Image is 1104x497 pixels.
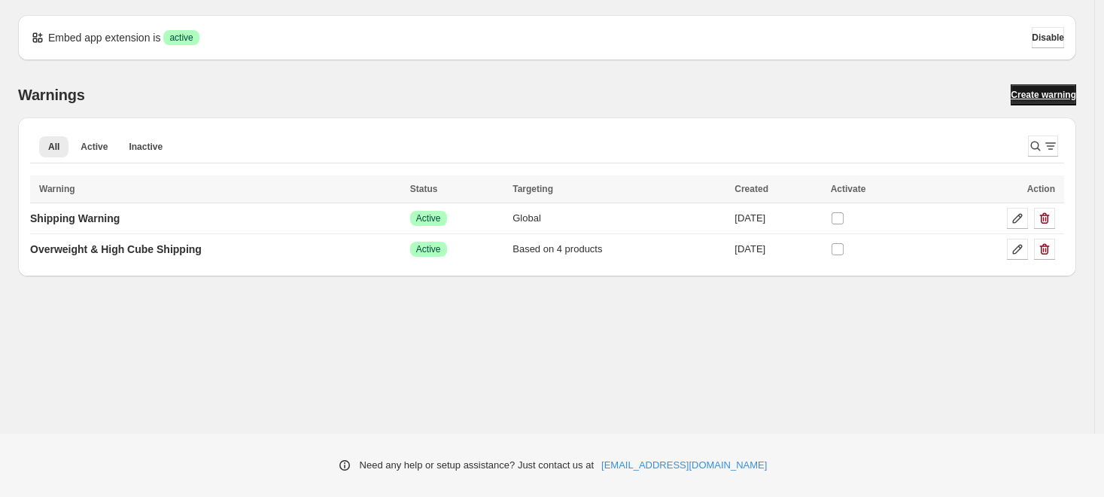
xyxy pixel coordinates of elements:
span: Action [1027,184,1055,194]
div: [DATE] [734,242,821,257]
div: Based on 4 products [512,242,725,257]
span: Targeting [512,184,553,194]
span: Create warning [1011,89,1076,101]
a: Create warning [1011,84,1076,105]
h2: Warnings [18,86,85,104]
div: Global [512,211,725,226]
a: [EMAIL_ADDRESS][DOMAIN_NAME] [601,458,767,473]
a: Shipping Warning [30,206,120,230]
a: Overweight & High Cube Shipping [30,237,202,261]
span: Active [416,243,441,255]
span: Disable [1032,32,1064,44]
span: Warning [39,184,75,194]
p: Embed app extension is [48,30,160,45]
span: Activate [831,184,866,194]
div: [DATE] [734,211,821,226]
p: Overweight & High Cube Shipping [30,242,202,257]
span: Created [734,184,768,194]
span: Inactive [129,141,163,153]
span: Active [416,212,441,224]
span: Status [410,184,438,194]
span: All [48,141,59,153]
span: Active [81,141,108,153]
p: Shipping Warning [30,211,120,226]
button: Search and filter results [1028,136,1058,157]
button: Disable [1032,27,1064,48]
span: active [169,32,193,44]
